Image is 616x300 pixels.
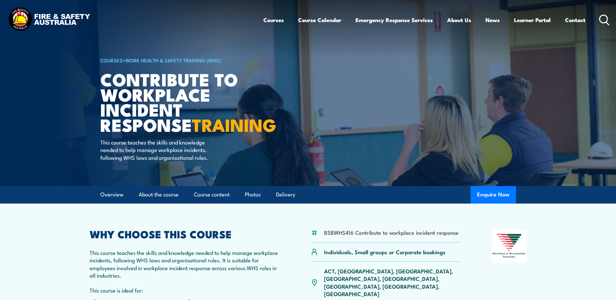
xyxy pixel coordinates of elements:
[324,229,459,236] li: BSBWHS416 Contribute to workplace incident response
[192,111,276,138] strong: TRAINING
[100,56,261,64] h6: >
[471,186,516,204] button: Enquire Now
[565,11,585,29] a: Contact
[100,56,122,64] a: COURSES
[139,186,179,203] a: About the course
[356,11,433,29] a: Emergency Response Services
[492,229,527,262] img: Nationally Recognised Training logo.
[276,186,295,203] a: Delivery
[447,11,471,29] a: About Us
[324,248,446,256] p: Individuals, Small groups or Corporate bookings
[263,11,284,29] a: Courses
[324,267,460,298] p: ACT, [GEOGRAPHIC_DATA], [GEOGRAPHIC_DATA], [GEOGRAPHIC_DATA], [GEOGRAPHIC_DATA], [GEOGRAPHIC_DATA...
[125,56,220,64] a: Work Health & Safety Training (WHS)
[194,186,230,203] a: Course content
[485,11,500,29] a: News
[90,249,279,279] p: This course teaches the skills and knowledge needed to help manage workplace incidents, following...
[90,229,279,238] h2: WHY CHOOSE THIS COURSE
[298,11,341,29] a: Course Calendar
[514,11,551,29] a: Learner Portal
[90,286,279,294] p: This course is ideal for:
[100,186,123,203] a: Overview
[245,186,261,203] a: Photos
[100,71,261,132] h1: Contribute to Workplace Incident Response
[100,138,219,161] p: This course teaches the skills and knowledge needed to help manage workplace incidents, following...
